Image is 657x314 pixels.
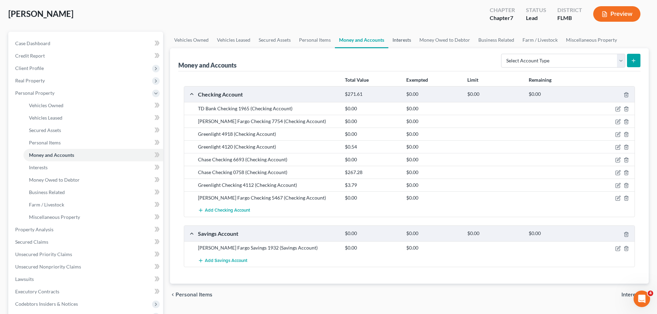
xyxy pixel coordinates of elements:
a: Miscellaneous Property [562,32,621,48]
div: Checking Account [195,91,341,98]
a: Money and Accounts [23,149,163,161]
button: Preview [593,6,640,22]
a: Lawsuits [10,273,163,285]
div: $0.00 [403,194,464,201]
div: Money and Accounts [178,61,237,69]
div: $0.00 [464,91,525,98]
strong: Total Value [345,77,369,83]
div: [PERSON_NAME] Fargo Checking 7754 (Checking Account) [195,118,341,125]
div: Chapter [490,6,515,14]
div: Greenlight Checking 4112 (Checking Account) [195,182,341,189]
div: TD Bank Checking 1965 (Checking Account) [195,105,341,112]
div: Savings Account [195,230,341,237]
a: Unsecured Nonpriority Claims [10,261,163,273]
div: District [557,6,582,14]
div: $0.00 [403,244,464,251]
a: Personal Items [23,136,163,149]
span: Business Related [29,189,65,195]
a: Property Analysis [10,223,163,236]
span: Unsecured Nonpriority Claims [15,264,81,270]
strong: Limit [467,77,478,83]
div: $0.00 [525,91,586,98]
a: Business Related [23,186,163,199]
button: Add Checking Account [198,204,250,217]
a: Vehicles Owned [23,99,163,112]
div: [PERSON_NAME] Fargo Checking 5467 (Checking Account) [195,194,341,201]
div: $0.00 [403,230,464,237]
a: Case Dashboard [10,37,163,50]
div: Chase Checking 6693 (Checking Account) [195,156,341,163]
span: Lawsuits [15,276,34,282]
span: Credit Report [15,53,45,59]
div: $0.00 [525,230,586,237]
button: chevron_left Personal Items [170,292,212,297]
span: Secured Assets [29,127,61,133]
span: 4 [648,291,653,296]
div: $0.00 [341,105,402,112]
span: Personal Items [29,140,61,145]
a: Farm / Livestock [518,32,562,48]
button: Add Savings Account [198,254,247,267]
div: [PERSON_NAME] Fargo Savings 1932 (Savings Account) [195,244,341,251]
div: $3.79 [341,182,402,189]
strong: Exempted [406,77,428,83]
a: Vehicles Owned [170,32,213,48]
a: Vehicles Leased [213,32,255,48]
span: Codebtors Insiders & Notices [15,301,78,307]
div: Greenlight 4120 (Checking Account) [195,143,341,150]
span: Vehicles Owned [29,102,63,108]
a: Interests [23,161,163,174]
div: $267.28 [341,169,402,176]
div: $0.00 [403,182,464,189]
div: $0.00 [341,131,402,138]
span: Interests [621,292,643,297]
span: Miscellaneous Property [29,214,80,220]
div: Chapter [490,14,515,22]
a: Unsecured Priority Claims [10,248,163,261]
span: Interests [29,164,48,170]
a: Secured Assets [255,32,295,48]
div: $0.00 [403,105,464,112]
div: Greenlight 4918 (Checking Account) [195,131,341,138]
a: Business Related [474,32,518,48]
span: Add Savings Account [205,258,247,263]
span: Personal Items [176,292,212,297]
div: Chase Checking 0758 (Checking Account) [195,169,341,176]
div: $0.00 [403,169,464,176]
a: Farm / Livestock [23,199,163,211]
i: chevron_left [170,292,176,297]
strong: Remaining [529,77,551,83]
span: Real Property [15,78,45,83]
span: Property Analysis [15,226,53,232]
div: $0.00 [464,230,525,237]
div: $0.00 [403,143,464,150]
div: $0.00 [341,118,402,125]
span: Money Owed to Debtor [29,177,80,183]
span: Executory Contracts [15,288,59,294]
div: $0.00 [403,156,464,163]
span: Personal Property [15,90,54,96]
div: $0.00 [403,131,464,138]
a: Secured Assets [23,124,163,136]
span: Secured Claims [15,239,48,245]
span: Farm / Livestock [29,202,64,207]
span: Vehicles Leased [29,115,62,121]
div: $0.00 [341,194,402,201]
a: Money Owed to Debtor [23,174,163,186]
span: Client Profile [15,65,44,71]
span: Add Checking Account [205,208,250,213]
span: Unsecured Priority Claims [15,251,72,257]
div: Lead [526,14,546,22]
a: Personal Items [295,32,335,48]
div: $0.00 [341,156,402,163]
div: FLMB [557,14,582,22]
div: $271.61 [341,91,402,98]
a: Interests [388,32,415,48]
div: $0.00 [341,230,402,237]
a: Miscellaneous Property [23,211,163,223]
a: Executory Contracts [10,285,163,298]
a: Money and Accounts [335,32,388,48]
div: $0.00 [403,91,464,98]
div: $0.00 [403,118,464,125]
a: Secured Claims [10,236,163,248]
